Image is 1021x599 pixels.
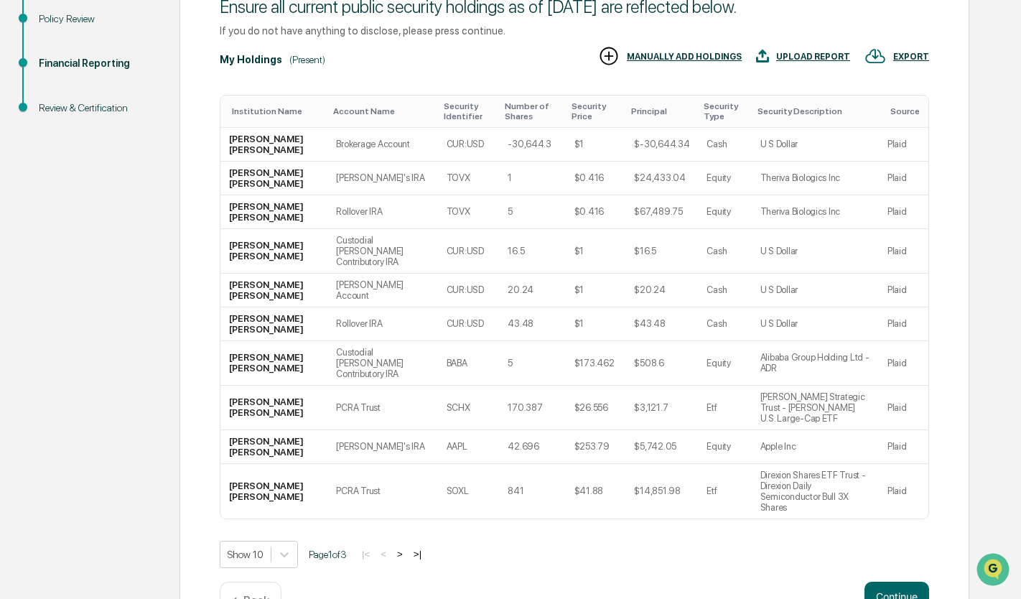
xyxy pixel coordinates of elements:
[879,195,928,229] td: Plaid
[327,341,437,386] td: Custodial [PERSON_NAME] Contributory IRA
[566,464,626,519] td: $41.88
[698,274,751,307] td: Cash
[220,341,327,386] td: [PERSON_NAME] [PERSON_NAME]
[698,162,751,195] td: Equity
[438,430,500,464] td: AAPL
[499,128,565,162] td: -30,644.3
[566,195,626,229] td: $0.416
[438,229,500,274] td: CUR:USD
[438,195,500,229] td: TOVX
[566,430,626,464] td: $253.79
[118,181,178,195] span: Attestations
[698,386,751,430] td: Etf
[232,106,322,116] div: Toggle SortBy
[625,128,698,162] td: $-30,644.34
[879,464,928,519] td: Plaid
[220,229,327,274] td: [PERSON_NAME] [PERSON_NAME]
[505,101,559,121] div: Toggle SortBy
[9,175,98,201] a: 🖐️Preclearance
[879,341,928,386] td: Plaid
[327,162,437,195] td: [PERSON_NAME]'s IRA
[438,162,500,195] td: TOVX
[752,162,879,195] td: Theriva Biologics Inc
[327,430,437,464] td: [PERSON_NAME]'s IRA
[566,274,626,307] td: $1
[393,548,407,560] button: >
[879,128,928,162] td: Plaid
[9,203,96,228] a: 🔎Data Lookup
[975,552,1014,590] iframe: Open customer support
[220,24,929,37] div: If you do not have anything to disclose, please press continue.
[14,182,26,194] div: 🖐️
[327,229,437,274] td: Custodial [PERSON_NAME] Contributory IRA
[572,101,620,121] div: Toggle SortBy
[698,341,751,386] td: Equity
[14,110,40,136] img: 1746055101610-c473b297-6a78-478c-a979-82029cc54cd1
[499,229,565,274] td: 16.5
[752,307,879,341] td: U S Dollar
[49,110,236,124] div: Start new chat
[752,430,879,464] td: Apple Inc
[566,307,626,341] td: $1
[220,128,327,162] td: [PERSON_NAME] [PERSON_NAME]
[625,307,698,341] td: $43.48
[104,182,116,194] div: 🗄️
[864,45,886,67] img: EXPORT
[14,210,26,221] div: 🔎
[499,464,565,519] td: 841
[499,162,565,195] td: 1
[756,45,769,67] img: UPLOAD REPORT
[566,128,626,162] td: $1
[499,195,565,229] td: 5
[625,274,698,307] td: $20.24
[698,229,751,274] td: Cash
[752,386,879,430] td: [PERSON_NAME] Strategic Trust - [PERSON_NAME] U.S. Large-Cap ETF
[752,341,879,386] td: Alibaba Group Holding Ltd - ADR
[327,464,437,519] td: PCRA Trust
[444,101,494,121] div: Toggle SortBy
[698,464,751,519] td: Etf
[49,124,182,136] div: We're available if you need us!
[220,195,327,229] td: [PERSON_NAME] [PERSON_NAME]
[289,54,325,65] div: (Present)
[29,181,93,195] span: Preclearance
[376,548,391,560] button: <
[220,307,327,341] td: [PERSON_NAME] [PERSON_NAME]
[327,274,437,307] td: [PERSON_NAME] Account
[625,341,698,386] td: $508.6
[752,195,879,229] td: Theriva Biologics Inc
[39,101,157,116] div: Review & Certification
[220,430,327,464] td: [PERSON_NAME] [PERSON_NAME]
[757,106,873,116] div: Toggle SortBy
[598,45,620,67] img: MANUALLY ADD HOLDINGS
[566,162,626,195] td: $0.416
[499,430,565,464] td: 42.696
[625,386,698,430] td: $3,121.7
[438,128,500,162] td: CUR:USD
[625,162,698,195] td: $24,433.04
[244,114,261,131] button: Start new chat
[220,54,282,65] div: My Holdings
[499,307,565,341] td: 43.48
[704,101,745,121] div: Toggle SortBy
[698,195,751,229] td: Equity
[438,341,500,386] td: BABA
[752,274,879,307] td: U S Dollar
[698,307,751,341] td: Cash
[39,11,157,27] div: Policy Review
[879,274,928,307] td: Plaid
[890,106,923,116] div: Toggle SortBy
[327,307,437,341] td: Rollover IRA
[627,52,742,62] div: MANUALLY ADD HOLDINGS
[143,243,174,254] span: Pylon
[358,548,374,560] button: |<
[438,386,500,430] td: SCHX
[879,307,928,341] td: Plaid
[776,52,850,62] div: UPLOAD REPORT
[879,386,928,430] td: Plaid
[625,464,698,519] td: $14,851.98
[327,386,437,430] td: PCRA Trust
[698,128,751,162] td: Cash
